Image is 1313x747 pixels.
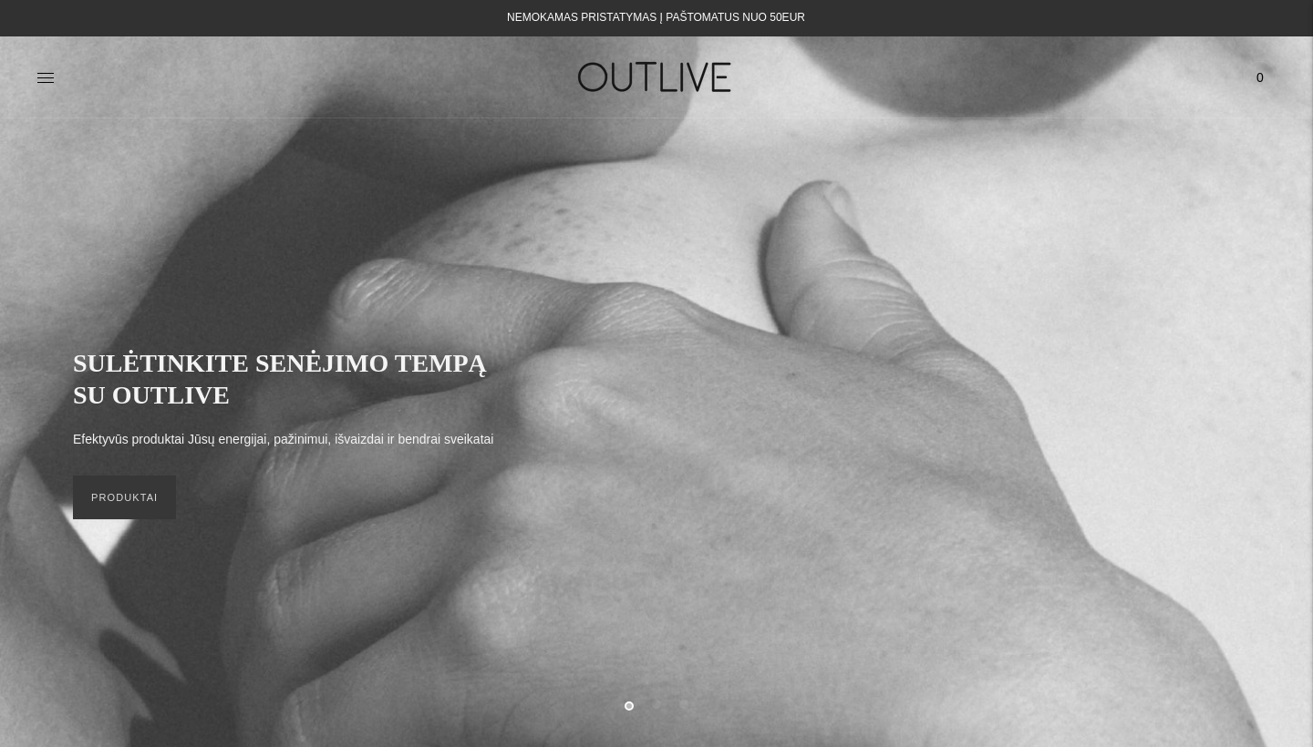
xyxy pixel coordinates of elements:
[507,7,805,29] div: NEMOKAMAS PRISTATYMAS Į PAŠTOMATUS NUO 50EUR
[1247,65,1273,90] span: 0
[73,347,511,411] h2: SULĖTINKITE SENĖJIMO TEMPĄ SU OUTLIVE
[1244,57,1277,97] a: 0
[679,700,688,709] button: Move carousel to slide 3
[543,46,770,108] img: OUTLIVE
[73,476,176,519] a: PRODUKTAI
[625,701,634,711] button: Move carousel to slide 1
[73,429,493,451] p: Efektyvūs produktai Jūsų energijai, pažinimui, išvaizdai ir bendrai sveikatai
[652,700,661,709] button: Move carousel to slide 2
